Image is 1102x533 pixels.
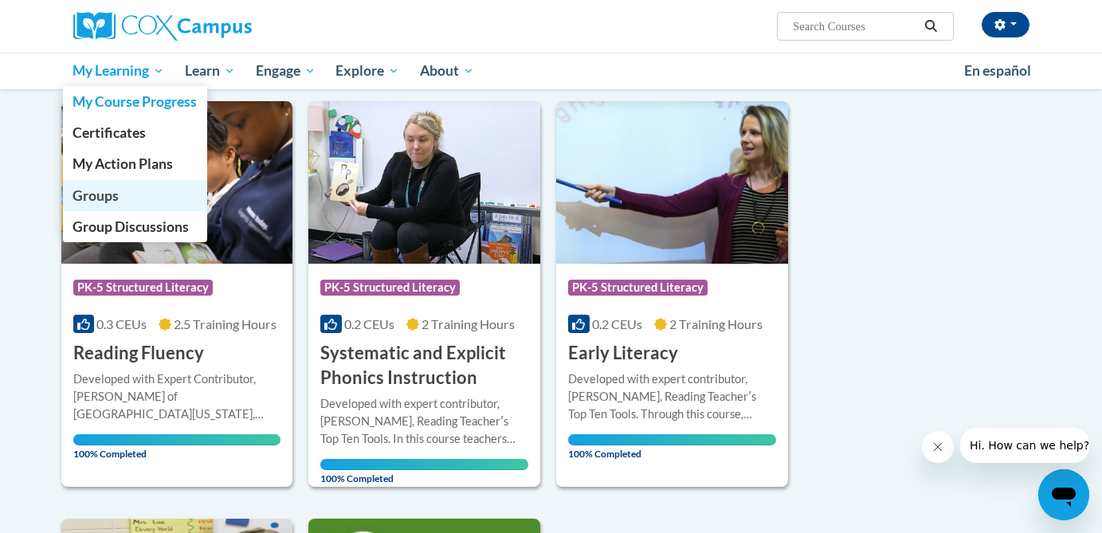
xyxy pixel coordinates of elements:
[61,101,293,487] a: Course LogoPK-5 Structured Literacy0.3 CEUs2.5 Training Hours Reading FluencyDeveloped with Exper...
[245,53,326,89] a: Engage
[63,117,208,148] a: Certificates
[73,370,281,423] div: Developed with Expert Contributor, [PERSON_NAME] of [GEOGRAPHIC_DATA][US_STATE], [GEOGRAPHIC_DATA...
[96,316,147,331] span: 0.3 CEUs
[568,434,776,460] span: 100% Completed
[308,101,540,264] img: Course Logo
[73,434,281,460] span: 100% Completed
[669,316,763,331] span: 2 Training Hours
[73,280,213,296] span: PK-5 Structured Literacy
[61,101,293,264] img: Course Logo
[185,61,235,80] span: Learn
[73,93,197,110] span: My Course Progress
[256,61,316,80] span: Engage
[73,434,281,445] div: Your progress
[320,341,528,390] h3: Systematic and Explicit Phonics Instruction
[175,53,245,89] a: Learn
[73,124,146,141] span: Certificates
[556,101,788,264] img: Course Logo
[568,434,776,445] div: Your progress
[335,61,399,80] span: Explore
[964,62,1031,79] span: En español
[960,428,1089,463] iframe: Message from company
[1038,469,1089,520] iframe: Button to launch messaging window
[49,53,1053,89] div: Main menu
[320,459,528,470] div: Your progress
[982,12,1029,37] button: Account Settings
[174,316,276,331] span: 2.5 Training Hours
[556,101,788,487] a: Course LogoPK-5 Structured Literacy0.2 CEUs2 Training Hours Early LiteracyDeveloped with expert c...
[320,280,460,296] span: PK-5 Structured Literacy
[420,61,474,80] span: About
[73,61,164,80] span: My Learning
[320,395,528,448] div: Developed with expert contributor, [PERSON_NAME], Reading Teacherʹs Top Ten Tools. In this course...
[63,53,175,89] a: My Learning
[410,53,484,89] a: About
[73,218,189,235] span: Group Discussions
[320,459,528,484] span: 100% Completed
[954,54,1041,88] a: En español
[592,316,642,331] span: 0.2 CEUs
[568,280,708,296] span: PK-5 Structured Literacy
[308,101,540,487] a: Course LogoPK-5 Structured Literacy0.2 CEUs2 Training Hours Systematic and Explicit Phonics Instr...
[325,53,410,89] a: Explore
[73,12,376,41] a: Cox Campus
[73,341,204,366] h3: Reading Fluency
[919,17,943,36] button: Search
[63,180,208,211] a: Groups
[63,211,208,242] a: Group Discussions
[922,431,954,463] iframe: Close message
[73,155,173,172] span: My Action Plans
[63,86,208,117] a: My Course Progress
[568,341,678,366] h3: Early Literacy
[73,12,252,41] img: Cox Campus
[791,17,919,36] input: Search Courses
[422,316,515,331] span: 2 Training Hours
[63,148,208,179] a: My Action Plans
[344,316,394,331] span: 0.2 CEUs
[73,187,119,204] span: Groups
[568,370,776,423] div: Developed with expert contributor, [PERSON_NAME], Reading Teacherʹs Top Ten Tools. Through this c...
